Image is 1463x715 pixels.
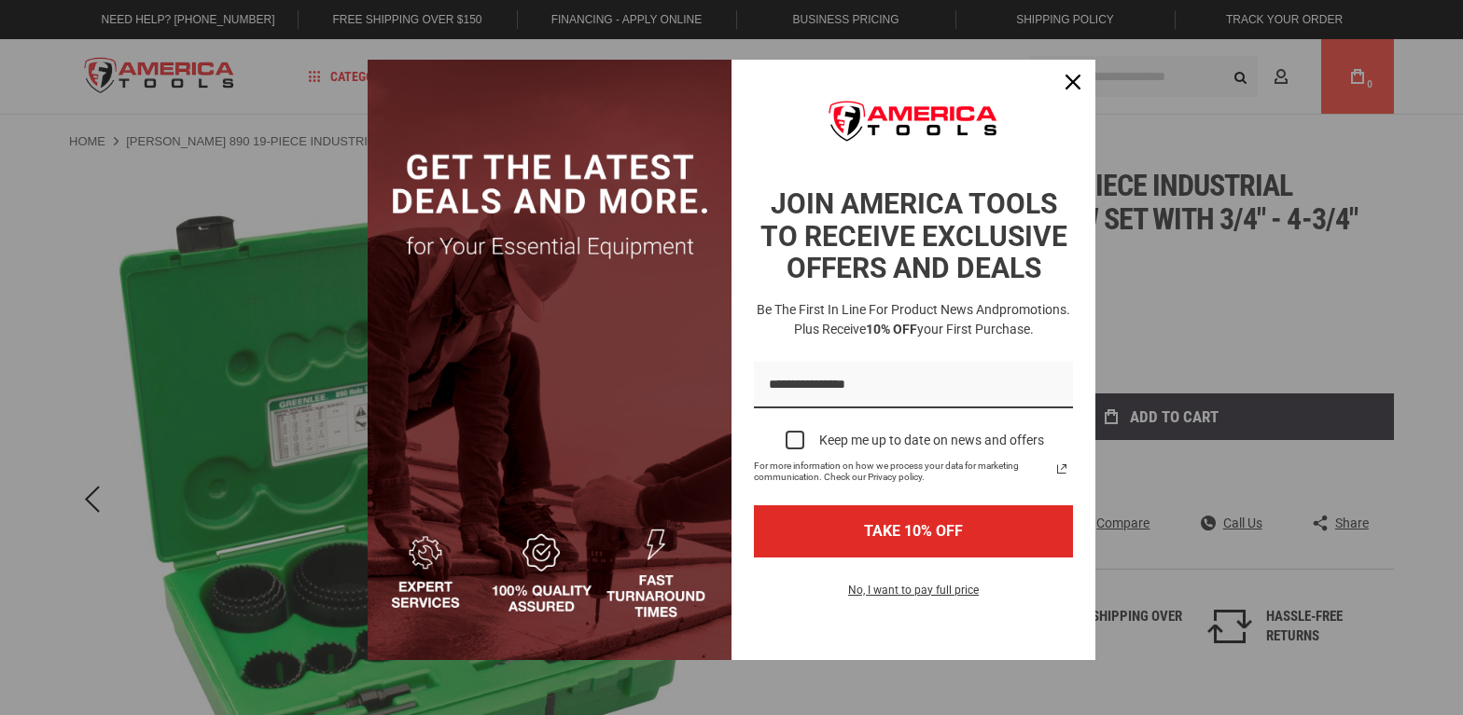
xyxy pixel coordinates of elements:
svg: link icon [1051,458,1073,480]
strong: 10% OFF [866,322,917,337]
a: Read our Privacy Policy [1051,458,1073,480]
div: Keep me up to date on news and offers [819,433,1044,448]
button: Close [1051,60,1095,104]
h3: Be the first in line for product news and [750,300,1077,339]
input: Email field [754,362,1073,409]
span: promotions. Plus receive your first purchase. [794,302,1071,337]
button: TAKE 10% OFF [754,505,1073,557]
button: No, I want to pay full price [833,580,994,612]
iframe: LiveChat chat widget [1201,656,1463,715]
strong: JOIN AMERICA TOOLS TO RECEIVE EXCLUSIVE OFFERS AND DEALS [760,187,1067,284]
svg: close icon [1066,75,1080,89]
span: For more information on how we process your data for marketing communication. Check our Privacy p... [754,461,1051,483]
